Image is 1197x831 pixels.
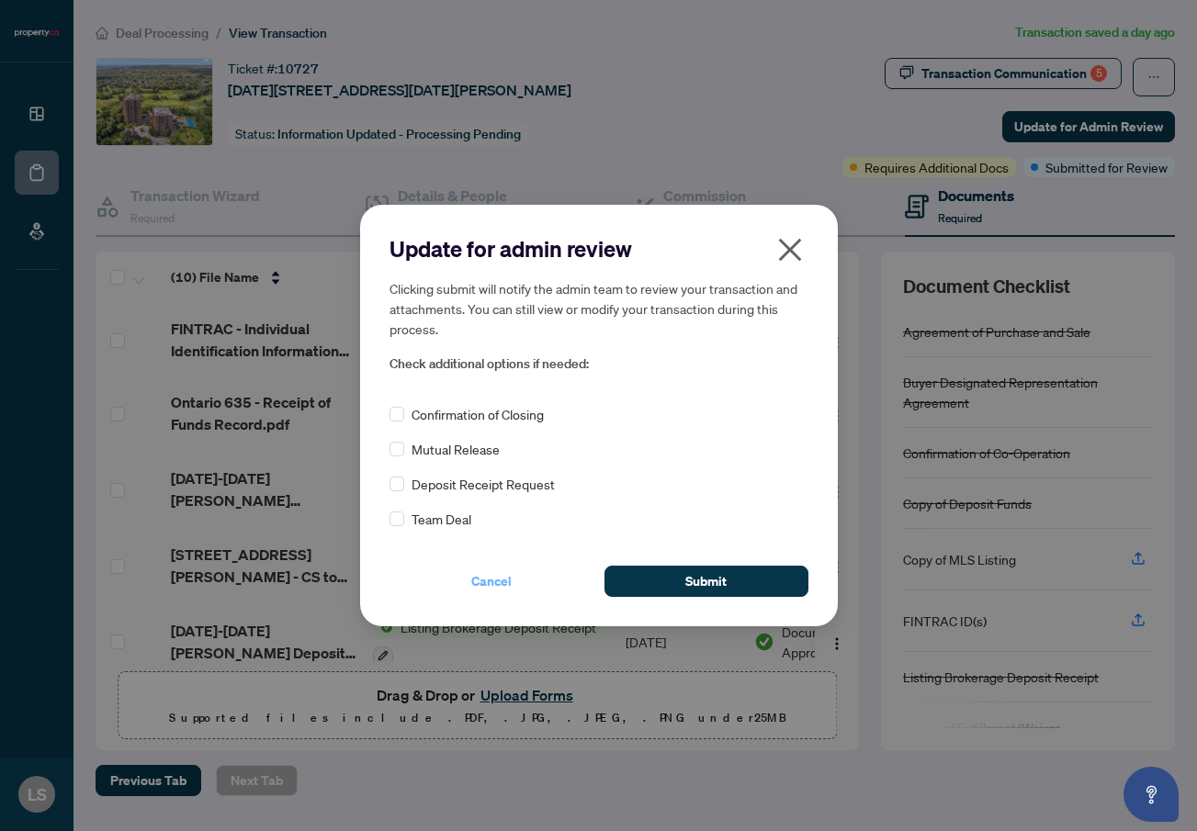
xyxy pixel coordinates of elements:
span: close [775,235,805,264]
h2: Update for admin review [390,234,808,264]
span: Submit [685,567,727,596]
span: Mutual Release [412,439,500,459]
h5: Clicking submit will notify the admin team to review your transaction and attachments. You can st... [390,278,808,339]
button: Submit [604,566,808,597]
button: Cancel [390,566,593,597]
button: Open asap [1124,767,1179,822]
span: Cancel [471,567,512,596]
span: Deposit Receipt Request [412,474,555,494]
span: Confirmation of Closing [412,404,544,424]
span: Team Deal [412,509,471,529]
span: Check additional options if needed: [390,354,808,375]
